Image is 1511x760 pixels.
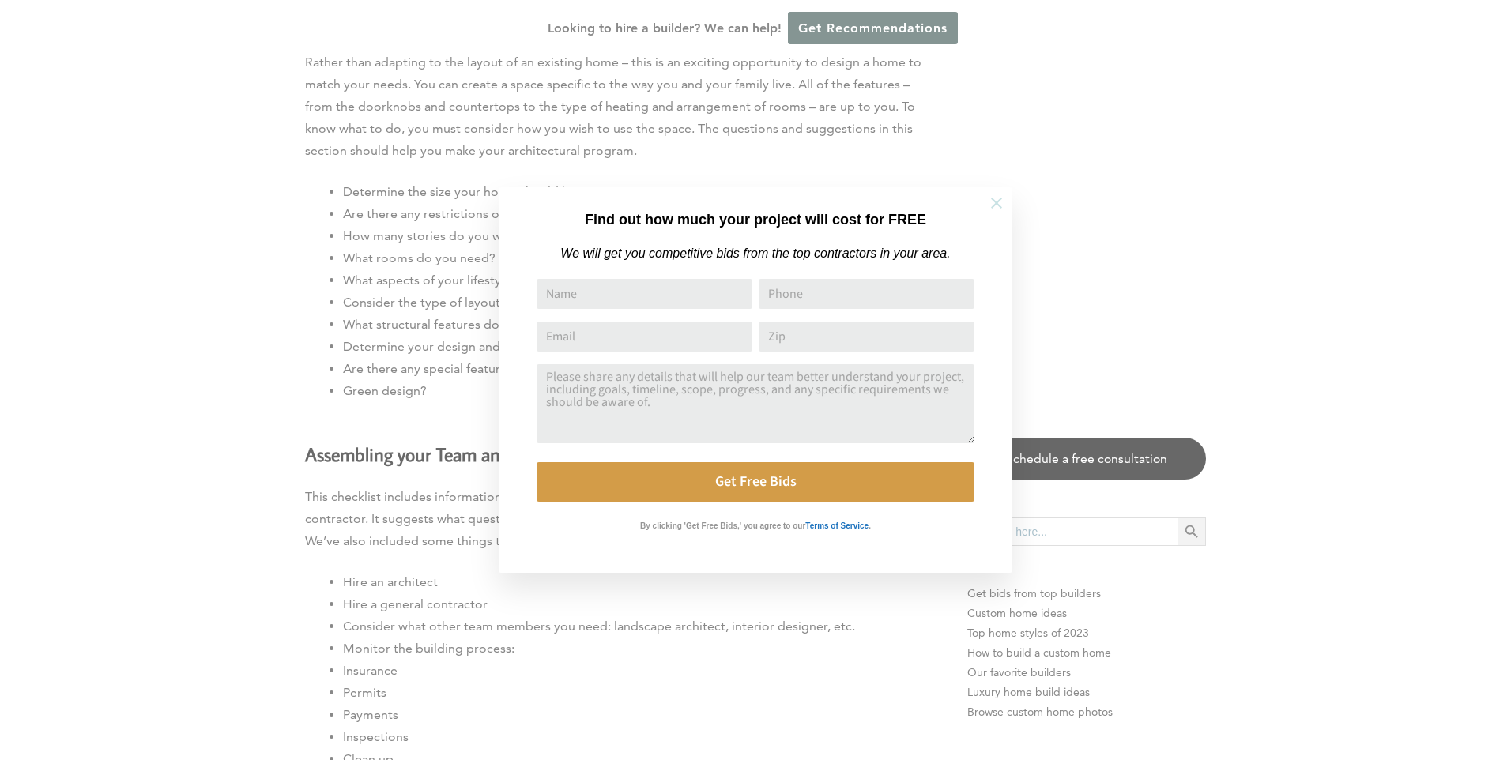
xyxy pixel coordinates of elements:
[805,517,869,531] a: Terms of Service
[759,322,974,352] input: Zip
[869,521,871,530] strong: .
[640,521,805,530] strong: By clicking 'Get Free Bids,' you agree to our
[560,246,950,260] em: We will get you competitive bids from the top contractors in your area.
[537,279,752,309] input: Name
[1432,681,1492,741] iframe: Drift Widget Chat Controller
[537,462,974,502] button: Get Free Bids
[969,175,1024,231] button: Close
[805,521,869,530] strong: Terms of Service
[537,364,974,443] textarea: Comment or Message
[537,322,752,352] input: Email Address
[759,279,974,309] input: Phone
[585,212,926,228] strong: Find out how much your project will cost for FREE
